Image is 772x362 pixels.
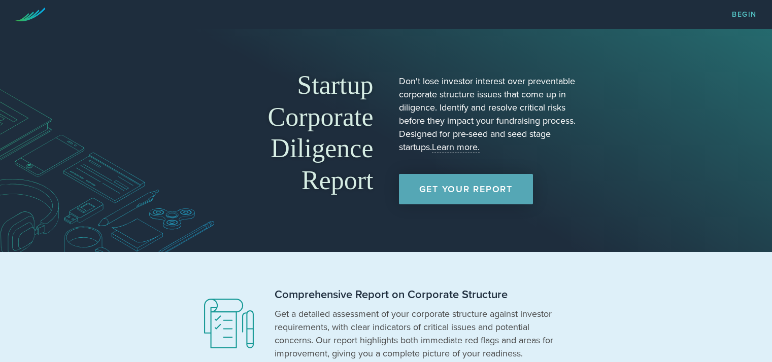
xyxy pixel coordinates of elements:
[732,11,757,18] a: Begin
[193,69,374,196] h1: Startup Corporate Diligence Report
[399,75,579,154] p: Don't lose investor interest over preventable corporate structure issues that come up in diligenc...
[399,174,533,204] a: Get Your Report
[432,141,480,153] a: Learn more.
[275,307,559,360] p: Get a detailed assessment of your corporate structure against investor requirements, with clear i...
[275,287,559,302] h2: Comprehensive Report on Corporate Structure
